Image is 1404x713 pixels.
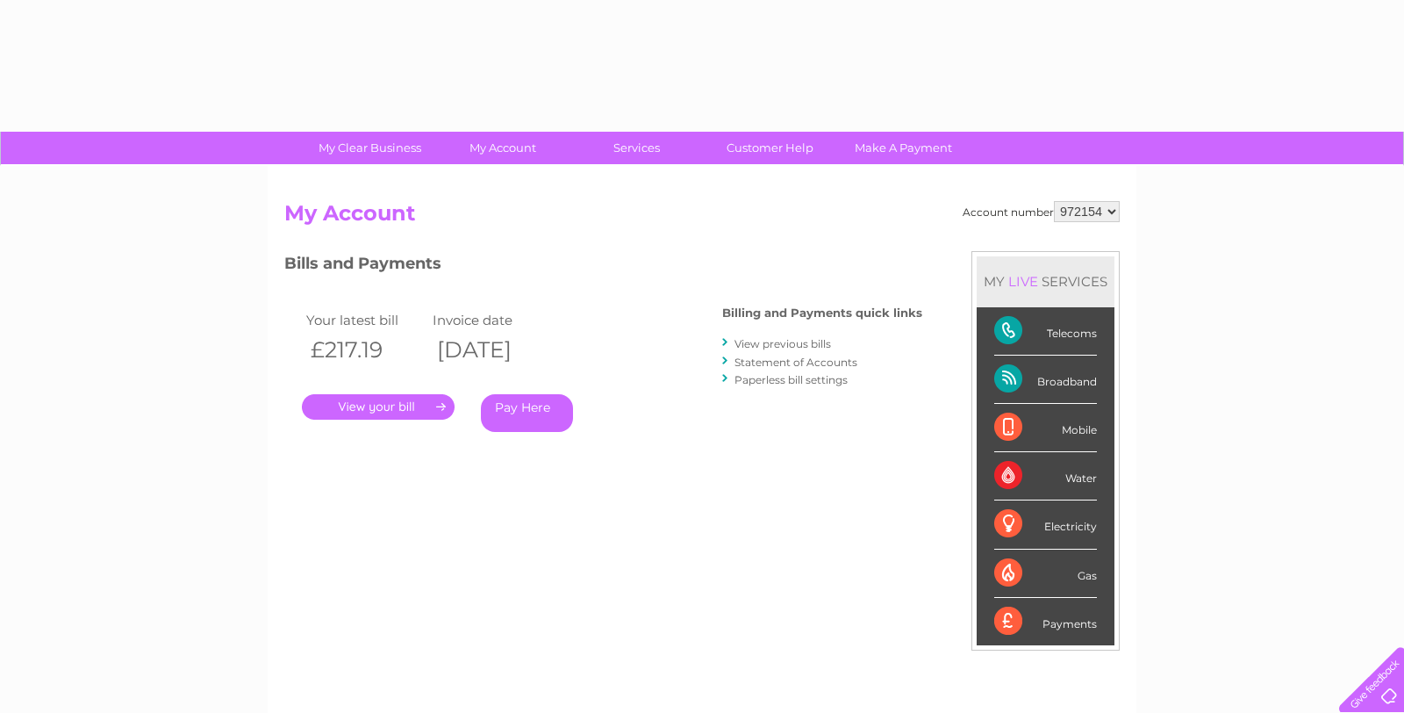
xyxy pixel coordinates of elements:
a: Pay Here [481,394,573,432]
div: Payments [994,598,1097,645]
h2: My Account [284,201,1120,234]
div: Water [994,452,1097,501]
h4: Billing and Payments quick links [722,306,922,320]
div: Account number [963,201,1120,222]
a: My Account [431,132,576,164]
div: MY SERVICES [977,256,1114,306]
a: Make A Payment [831,132,976,164]
a: View previous bills [734,337,831,350]
div: Mobile [994,404,1097,452]
div: Electricity [994,501,1097,549]
div: LIVE [1005,273,1042,290]
div: Broadband [994,356,1097,404]
a: Customer Help [698,132,842,164]
th: £217.19 [302,332,428,368]
a: Paperless bill settings [734,373,848,386]
th: [DATE] [428,332,555,368]
a: Statement of Accounts [734,356,857,369]
a: My Clear Business [297,132,442,164]
div: Telecoms [994,307,1097,356]
a: Services [564,132,709,164]
td: Invoice date [428,308,555,332]
h3: Bills and Payments [284,251,922,282]
a: . [302,394,455,420]
div: Gas [994,550,1097,598]
td: Your latest bill [302,308,428,332]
